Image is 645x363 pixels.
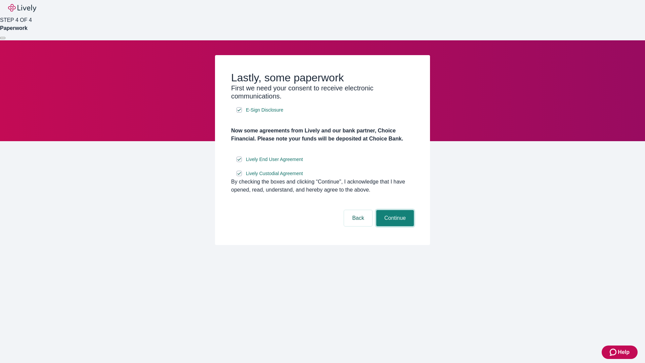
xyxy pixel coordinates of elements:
h3: First we need your consent to receive electronic communications. [231,84,414,100]
span: Lively End User Agreement [246,156,303,163]
div: By checking the boxes and clicking “Continue", I acknowledge that I have opened, read, understand... [231,178,414,194]
h4: Now some agreements from Lively and our bank partner, Choice Financial. Please note your funds wi... [231,127,414,143]
svg: Zendesk support icon [610,348,618,356]
span: Help [618,348,630,356]
a: e-sign disclosure document [245,155,304,164]
h2: Lastly, some paperwork [231,71,414,84]
button: Continue [376,210,414,226]
a: e-sign disclosure document [245,106,285,114]
button: Zendesk support iconHelp [602,346,638,359]
span: Lively Custodial Agreement [246,170,303,177]
button: Back [344,210,372,226]
img: Lively [8,4,36,12]
a: e-sign disclosure document [245,169,304,178]
span: E-Sign Disclosure [246,107,283,114]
